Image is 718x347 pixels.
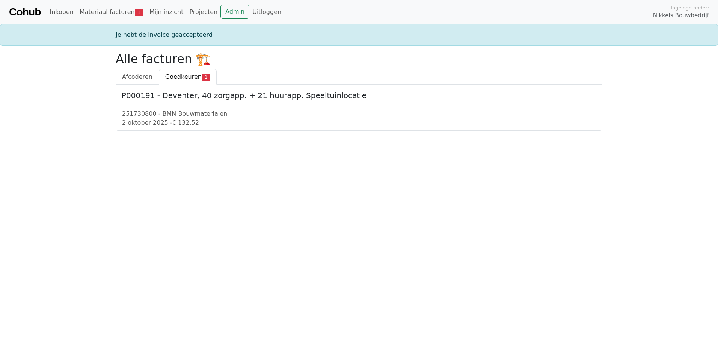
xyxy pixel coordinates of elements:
[9,3,41,21] a: Cohub
[135,9,143,16] span: 1
[159,69,217,85] a: Goedkeuren1
[202,74,210,81] span: 1
[47,5,76,20] a: Inkopen
[165,73,202,80] span: Goedkeuren
[146,5,187,20] a: Mijn inzicht
[122,91,596,100] h5: P000191 - Deventer, 40 zorgapp. + 21 huurapp. Speeltuinlocatie
[671,4,709,11] span: Ingelogd onder:
[653,11,709,20] span: Nikkels Bouwbedrijf
[122,109,596,118] div: 251730800 - BMN Bouwmaterialen
[186,5,220,20] a: Projecten
[122,118,596,127] div: 2 oktober 2025 -
[172,119,199,126] span: € 132.52
[122,73,152,80] span: Afcoderen
[116,52,602,66] h2: Alle facturen 🏗️
[122,109,596,127] a: 251730800 - BMN Bouwmaterialen2 oktober 2025 -€ 132.52
[220,5,249,19] a: Admin
[77,5,146,20] a: Materiaal facturen1
[249,5,284,20] a: Uitloggen
[116,69,159,85] a: Afcoderen
[111,30,607,39] div: Je hebt de invoice geaccepteerd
